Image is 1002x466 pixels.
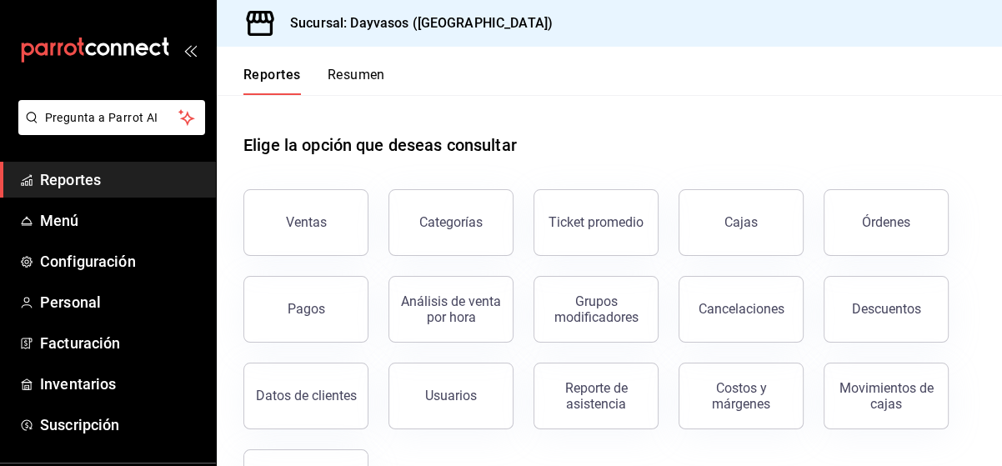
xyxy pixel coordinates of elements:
button: open_drawer_menu [183,43,197,57]
div: Categorías [419,214,483,230]
button: Usuarios [388,363,514,429]
div: Movimientos de cajas [834,380,938,412]
button: Órdenes [824,189,949,256]
div: Descuentos [852,301,921,317]
h1: Elige la opción que deseas consultar [243,133,517,158]
button: Cancelaciones [679,276,804,343]
button: Ventas [243,189,368,256]
div: Cancelaciones [699,301,784,317]
button: Costos y márgenes [679,363,804,429]
a: Cajas [679,189,804,256]
button: Categorías [388,189,514,256]
div: Reporte de asistencia [544,380,648,412]
div: Usuarios [425,388,477,403]
button: Reporte de asistencia [534,363,659,429]
button: Datos de clientes [243,363,368,429]
button: Pregunta a Parrot AI [18,100,205,135]
div: Costos y márgenes [689,380,793,412]
span: Inventarios [40,373,203,395]
a: Pregunta a Parrot AI [12,121,205,138]
div: Grupos modificadores [544,293,648,325]
div: Pagos [288,301,325,317]
span: Personal [40,291,203,313]
span: Pregunta a Parrot AI [45,109,179,127]
button: Descuentos [824,276,949,343]
button: Pagos [243,276,368,343]
h3: Sucursal: Dayvasos ([GEOGRAPHIC_DATA]) [277,13,553,33]
button: Grupos modificadores [534,276,659,343]
span: Configuración [40,250,203,273]
button: Reportes [243,67,301,95]
span: Reportes [40,168,203,191]
div: Ticket promedio [549,214,644,230]
div: Cajas [724,213,759,233]
div: Ventas [286,214,327,230]
button: Ticket promedio [534,189,659,256]
div: Órdenes [862,214,910,230]
span: Suscripción [40,413,203,436]
button: Análisis de venta por hora [388,276,514,343]
button: Movimientos de cajas [824,363,949,429]
div: Datos de clientes [256,388,357,403]
span: Facturación [40,332,203,354]
div: navigation tabs [243,67,385,95]
button: Resumen [328,67,385,95]
div: Análisis de venta por hora [399,293,503,325]
span: Menú [40,209,203,232]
